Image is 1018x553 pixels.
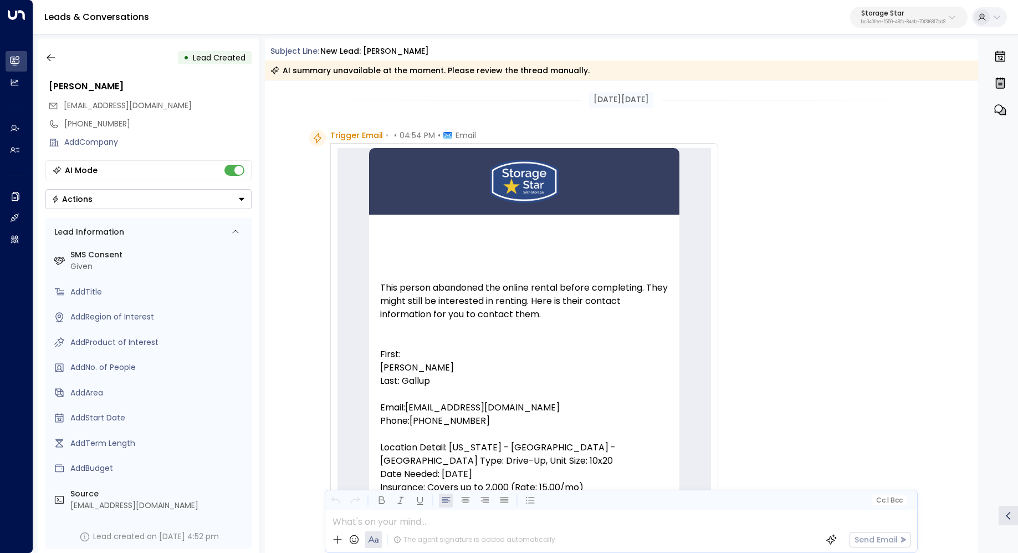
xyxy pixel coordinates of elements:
div: AddTerm Length [70,438,247,449]
img: Logo [490,159,559,204]
div: AddProduct of Interest [70,337,247,348]
p: Last: Gallup [380,374,668,388]
div: AddArea [70,387,247,399]
button: Undo [329,494,342,508]
button: Actions [45,189,252,209]
label: Source [70,488,247,500]
div: Lead Information [50,226,124,238]
button: Storage Starbc340fee-f559-48fc-84eb-70f3f6817ad8 [850,7,968,28]
p: Phone:[PHONE_NUMBER] [380,414,668,428]
div: Button group with a nested menu [45,189,252,209]
div: AddBudget [70,463,247,474]
div: [PERSON_NAME] [49,80,252,93]
div: • [183,48,189,68]
div: AddStart Date [70,412,247,424]
div: AddTitle [70,286,247,298]
span: Lead Created [193,52,245,63]
p: This person abandoned the online rental before completing. They might still be interested in rent... [380,281,668,334]
span: 04:54 PM [400,130,435,141]
span: | [887,496,889,504]
div: [PHONE_NUMBER] [64,118,252,130]
span: silentmike23@gmail.com [64,100,192,111]
a: Leads & Conversations [44,11,149,23]
div: [DATE][DATE] [589,92,653,108]
label: SMS Consent [70,249,247,261]
span: • [438,130,441,141]
p: First: [PERSON_NAME] [380,348,668,374]
div: The agent signature is added automatically [393,535,555,545]
p: Location Detail: [US_STATE] - [GEOGRAPHIC_DATA] - [GEOGRAPHIC_DATA] Type: Drive-Up, Unit Size: 10x20 [380,441,668,468]
button: Redo [348,494,362,508]
p: Email:[EMAIL_ADDRESS][DOMAIN_NAME] [380,401,668,414]
p: Insurance: Covers up to 2,000 (Rate: 15.00/mo) [380,481,668,494]
div: AddNo. of People [70,362,247,373]
span: Cc Bcc [876,496,903,504]
div: AI Mode [65,165,98,176]
span: Email [456,130,476,141]
p: Storage Star [861,10,945,17]
p: bc340fee-f559-48fc-84eb-70f3f6817ad8 [861,20,945,24]
span: Trigger Email [330,130,383,141]
span: Subject Line: [270,45,319,57]
div: Lead created on [DATE] 4:52 pm [93,531,219,542]
p: Date Needed: [DATE] [380,468,668,481]
div: New Lead: [PERSON_NAME] [320,45,429,57]
div: AI summary unavailable at the moment. Please review the thread manually. [270,65,590,76]
span: • [386,130,388,141]
div: Given [70,261,247,272]
span: [EMAIL_ADDRESS][DOMAIN_NAME] [64,100,192,111]
button: Cc|Bcc [872,495,907,506]
span: • [394,130,397,141]
div: Actions [52,194,93,204]
div: AddCompany [64,136,252,148]
div: [EMAIL_ADDRESS][DOMAIN_NAME] [70,500,247,511]
div: AddRegion of Interest [70,311,247,323]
